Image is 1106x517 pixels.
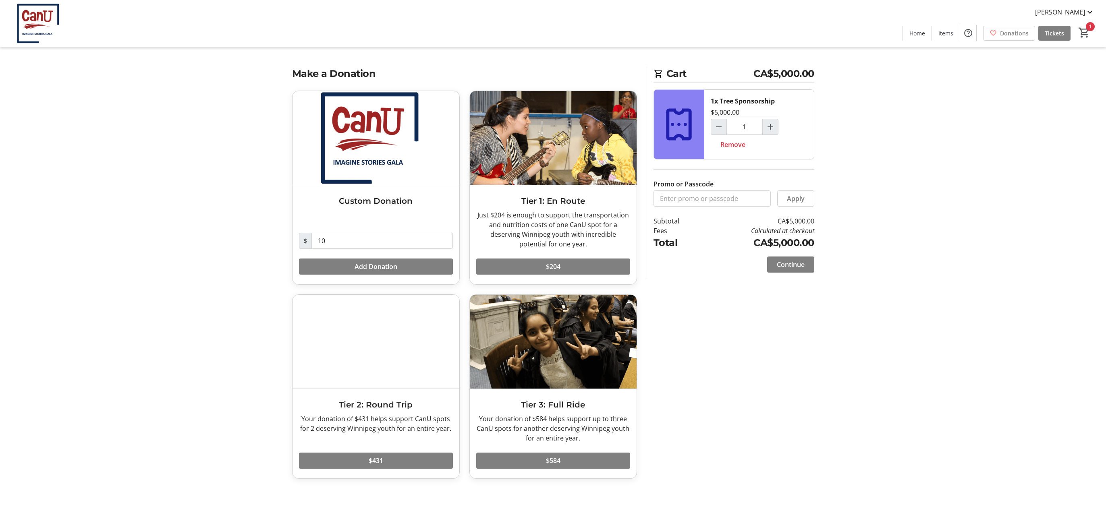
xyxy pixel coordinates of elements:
label: Promo or Passcode [654,179,714,189]
img: Tier 1: En Route [470,91,637,185]
button: Apply [777,190,814,207]
span: $431 [369,456,383,465]
div: Your donation of $431 helps support CanU spots for 2 deserving Winnipeg youth for an entire year. [299,414,453,433]
input: Tree Sponsorship Quantity [726,119,763,135]
span: Tickets [1045,29,1064,37]
td: CA$5,000.00 [700,236,814,250]
h3: Tier 1: En Route [476,195,630,207]
h2: Make a Donation [292,66,637,81]
a: Donations [983,26,1035,41]
span: Items [938,29,953,37]
button: Decrement by one [711,119,726,134]
td: Total [654,236,700,250]
a: Items [932,26,960,41]
input: Enter promo or passcode [654,190,771,207]
button: $431 [299,453,453,469]
span: $204 [546,262,560,271]
input: Donation Amount [311,233,453,249]
div: Your donation of $584 helps support up to three CanU spots for another deserving Winnipeg youth f... [476,414,630,443]
a: Home [903,26,932,41]
a: Tickets [1038,26,1071,41]
div: Just $204 is enough to support the transportation and nutrition costs of one CanU spot for a dese... [476,210,630,249]
button: Add Donation [299,258,453,275]
img: CanU Canada's Logo [5,3,77,43]
td: Subtotal [654,216,700,226]
span: Donations [1000,29,1029,37]
button: Increment by one [763,119,778,134]
span: Remove [720,140,745,149]
td: Fees [654,226,700,236]
div: 1x Tree Sponsorship [711,96,775,106]
img: Tier 3: Full Ride [470,295,637,389]
span: $584 [546,456,560,465]
span: [PERSON_NAME] [1035,7,1085,17]
span: Continue [777,260,805,269]
button: Continue [767,256,814,273]
button: [PERSON_NAME] [1029,6,1101,19]
h2: Cart [654,66,814,83]
button: Help [960,25,976,41]
button: Cart [1077,25,1091,40]
button: $204 [476,258,630,275]
td: Calculated at checkout [700,226,814,236]
span: CA$5,000.00 [753,66,814,81]
span: Apply [787,194,805,203]
img: Tier 2: Round Trip [293,295,459,389]
span: $ [299,233,312,249]
span: Home [909,29,925,37]
h3: Tier 3: Full Ride [476,399,630,411]
h3: Tier 2: Round Trip [299,399,453,411]
h3: Custom Donation [299,195,453,207]
img: Custom Donation [293,91,459,185]
div: $5,000.00 [711,108,739,117]
button: $584 [476,453,630,469]
button: Remove [711,136,755,153]
span: Add Donation [355,262,397,271]
td: CA$5,000.00 [700,216,814,226]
